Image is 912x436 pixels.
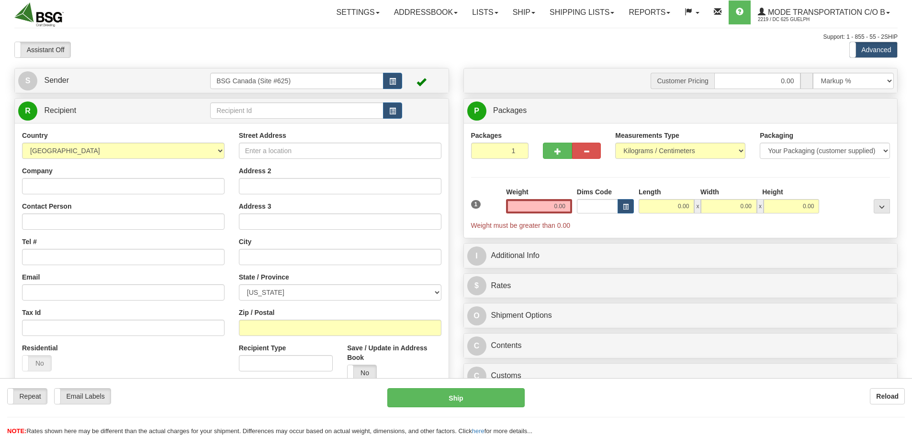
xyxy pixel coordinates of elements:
[471,131,502,140] label: Packages
[493,106,527,114] span: Packages
[651,73,714,89] span: Customer Pricing
[467,306,486,325] span: O
[210,73,383,89] input: Sender Id
[44,106,76,114] span: Recipient
[760,131,793,140] label: Packaging
[22,131,48,140] label: Country
[751,0,897,24] a: Mode Transportation c/o B 2219 / DC 625 Guelph
[639,187,661,197] label: Length
[467,246,894,266] a: IAdditional Info
[8,389,47,404] label: Repeat
[467,306,894,325] a: OShipment Options
[467,367,486,386] span: C
[472,427,484,435] a: here
[467,336,894,356] a: CContents
[387,0,465,24] a: Addressbook
[467,276,486,295] span: $
[467,101,894,121] a: P Packages
[467,336,486,356] span: C
[18,71,210,90] a: S Sender
[870,388,905,404] button: Reload
[14,33,898,41] div: Support: 1 - 855 - 55 - 2SHIP
[694,199,701,213] span: x
[18,71,37,90] span: S
[22,308,41,317] label: Tax Id
[890,169,911,267] iframe: chat widget
[348,365,376,380] label: No
[758,15,830,24] span: 2219 / DC 625 Guelph
[22,272,40,282] label: Email
[22,166,53,176] label: Company
[465,0,505,24] a: Lists
[542,0,621,24] a: Shipping lists
[239,201,271,211] label: Address 3
[55,389,111,404] label: Email Labels
[239,143,441,159] input: Enter a location
[506,0,542,24] a: Ship
[467,366,894,386] a: CCustoms
[7,427,26,435] span: NOTE:
[471,222,571,229] span: Weight must be greater than 0.00
[22,201,71,211] label: Contact Person
[757,199,764,213] span: x
[329,0,387,24] a: Settings
[239,343,286,353] label: Recipient Type
[700,187,719,197] label: Width
[23,356,51,371] label: No
[239,131,286,140] label: Street Address
[577,187,612,197] label: Dims Code
[347,343,441,362] label: Save / Update in Address Book
[239,166,271,176] label: Address 2
[467,246,486,266] span: I
[876,392,899,400] b: Reload
[239,272,289,282] label: State / Province
[850,42,897,57] label: Advanced
[471,200,481,209] span: 1
[506,187,528,197] label: Weight
[14,2,64,27] img: logo2219.jpg
[239,308,275,317] label: Zip / Postal
[467,276,894,296] a: $Rates
[387,388,525,407] button: Ship
[44,76,69,84] span: Sender
[22,237,37,246] label: Tel #
[766,8,885,16] span: Mode Transportation c/o B
[15,42,70,57] label: Assistant Off
[467,101,486,121] span: P
[18,101,189,121] a: R Recipient
[762,187,783,197] label: Height
[615,131,679,140] label: Measurements Type
[210,102,383,119] input: Recipient Id
[22,343,58,353] label: Residential
[18,101,37,121] span: R
[239,237,251,246] label: City
[874,199,890,213] div: ...
[621,0,677,24] a: Reports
